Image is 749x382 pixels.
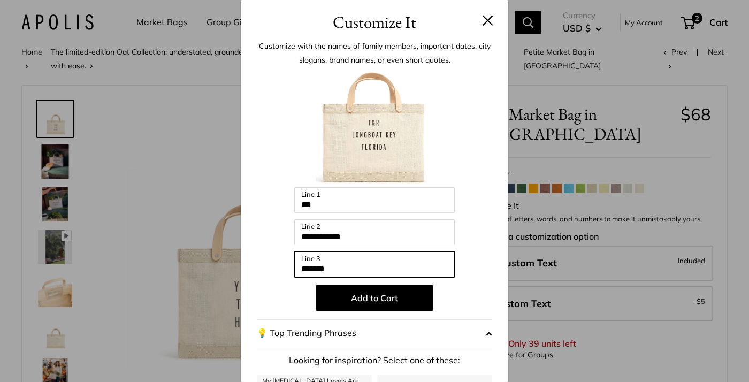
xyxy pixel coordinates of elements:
[257,319,492,347] button: 💡 Top Trending Phrases
[257,10,492,35] h3: Customize It
[257,39,492,67] p: Customize with the names of family members, important dates, city slogans, brand names, or even s...
[316,70,433,187] img: customizer-prod
[316,285,433,311] button: Add to Cart
[257,353,492,369] p: Looking for inspiration? Select one of these:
